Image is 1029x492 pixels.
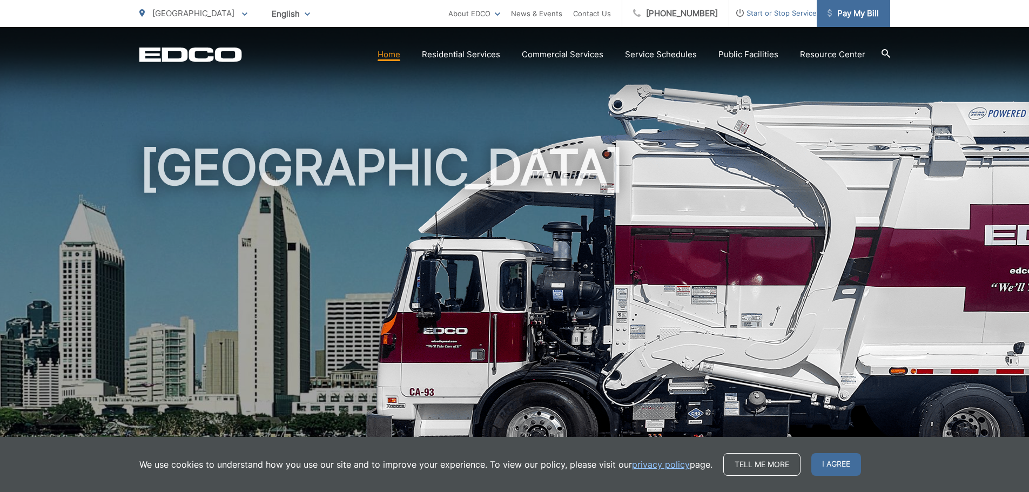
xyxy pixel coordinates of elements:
[139,47,242,62] a: EDCD logo. Return to the homepage.
[718,48,778,61] a: Public Facilities
[522,48,603,61] a: Commercial Services
[448,7,500,20] a: About EDCO
[632,458,690,471] a: privacy policy
[811,453,861,476] span: I agree
[378,48,400,61] a: Home
[422,48,500,61] a: Residential Services
[264,4,318,23] span: English
[800,48,865,61] a: Resource Center
[625,48,697,61] a: Service Schedules
[152,8,234,18] span: [GEOGRAPHIC_DATA]
[723,453,801,476] a: Tell me more
[511,7,562,20] a: News & Events
[828,7,879,20] span: Pay My Bill
[139,458,712,471] p: We use cookies to understand how you use our site and to improve your experience. To view our pol...
[139,140,890,482] h1: [GEOGRAPHIC_DATA]
[573,7,611,20] a: Contact Us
